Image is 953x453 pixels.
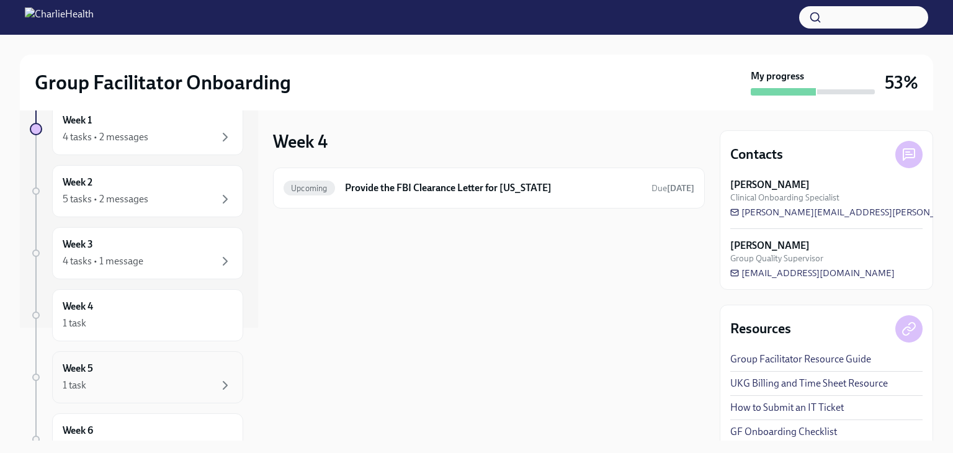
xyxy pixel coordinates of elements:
span: Due [651,183,694,194]
div: 4 tasks • 1 message [63,254,143,268]
h6: Week 3 [63,238,93,251]
a: Group Facilitator Resource Guide [730,352,871,366]
div: 1 task [63,316,86,330]
strong: My progress [751,70,804,83]
a: How to Submit an IT Ticket [730,401,844,415]
a: Week 14 tasks • 2 messages [30,103,243,155]
h4: Contacts [730,145,783,164]
span: Upcoming [284,184,335,193]
a: Week 34 tasks • 1 message [30,227,243,279]
div: 5 tasks • 2 messages [63,192,148,206]
span: Group Quality Supervisor [730,253,823,264]
a: Week 51 task [30,351,243,403]
h6: Week 6 [63,424,93,437]
h4: Resources [730,320,791,338]
a: Week 41 task [30,289,243,341]
strong: [PERSON_NAME] [730,239,810,253]
span: October 21st, 2025 10:00 [651,182,694,194]
span: Clinical Onboarding Specialist [730,192,839,204]
h6: Week 4 [63,300,93,313]
a: [EMAIL_ADDRESS][DOMAIN_NAME] [730,267,895,279]
h3: Week 4 [273,130,328,153]
h6: Week 5 [63,362,93,375]
h3: 53% [885,71,918,94]
h6: Week 2 [63,176,92,189]
a: UpcomingProvide the FBI Clearance Letter for [US_STATE]Due[DATE] [284,178,694,198]
img: CharlieHealth [25,7,94,27]
h2: Group Facilitator Onboarding [35,70,291,95]
strong: [DATE] [667,183,694,194]
a: GF Onboarding Checklist [730,425,837,439]
h6: Week 1 [63,114,92,127]
h6: Provide the FBI Clearance Letter for [US_STATE] [345,181,642,195]
div: 1 task [63,379,86,392]
strong: [PERSON_NAME] [730,178,810,192]
a: Week 25 tasks • 2 messages [30,165,243,217]
a: UKG Billing and Time Sheet Resource [730,377,888,390]
div: 4 tasks • 2 messages [63,130,148,144]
